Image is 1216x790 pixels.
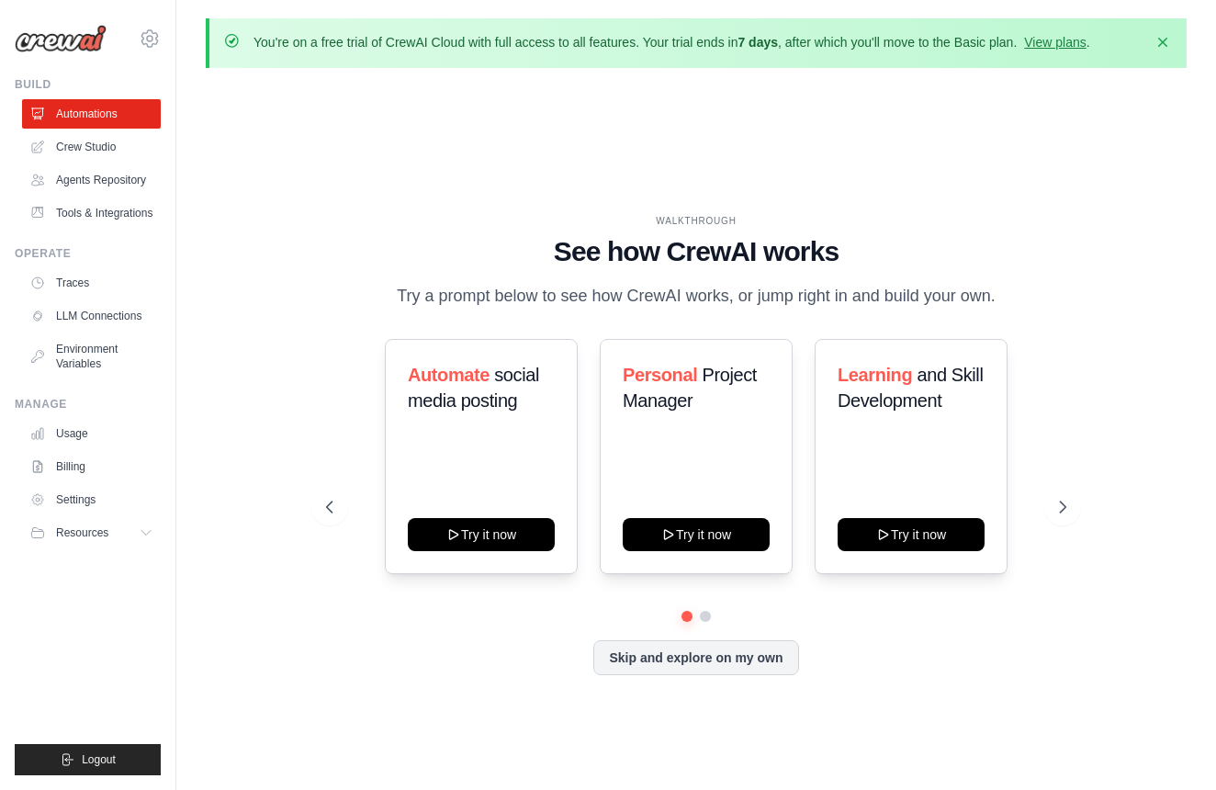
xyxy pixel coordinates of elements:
span: Project Manager [623,365,757,411]
p: Try a prompt below to see how CrewAI works, or jump right in and build your own. [388,283,1005,310]
button: Try it now [408,518,555,551]
a: Settings [22,485,161,514]
div: Build [15,77,161,92]
a: Agents Repository [22,165,161,195]
span: Logout [82,752,116,767]
span: social media posting [408,365,539,411]
p: You're on a free trial of CrewAI Cloud with full access to all features. Your trial ends in , aft... [253,33,1090,51]
strong: 7 days [737,35,778,50]
span: Resources [56,525,108,540]
a: LLM Connections [22,301,161,331]
a: Environment Variables [22,334,161,378]
div: Manage [15,397,161,412]
div: Operate [15,246,161,261]
button: Resources [22,518,161,547]
div: WALKTHROUGH [326,214,1066,228]
span: Learning [838,365,912,385]
a: Usage [22,419,161,448]
h1: See how CrewAI works [326,235,1066,268]
a: Crew Studio [22,132,161,162]
a: Traces [22,268,161,298]
span: Personal [623,365,697,385]
a: Tools & Integrations [22,198,161,228]
button: Skip and explore on my own [593,640,798,675]
button: Logout [15,744,161,775]
a: Billing [22,452,161,481]
button: Try it now [623,518,770,551]
a: Automations [22,99,161,129]
img: Logo [15,25,107,52]
button: Try it now [838,518,985,551]
iframe: Chat Widget [1124,702,1216,790]
a: View plans [1024,35,1086,50]
span: Automate [408,365,490,385]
